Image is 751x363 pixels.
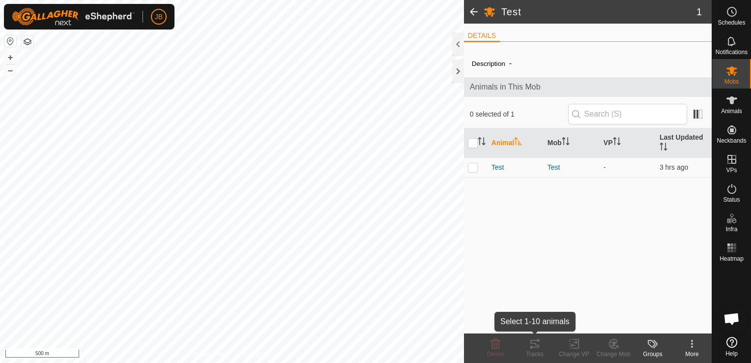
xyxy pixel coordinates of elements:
[491,162,504,173] span: Test
[712,333,751,361] a: Help
[656,128,712,158] th: Last Updated
[725,226,737,232] span: Infra
[717,138,746,144] span: Neckbands
[12,8,135,26] img: Gallagher Logo
[613,139,621,147] p-sorticon: Activate to sort
[470,109,568,120] span: 0 selected of 1
[488,128,544,158] th: Animal
[716,49,748,55] span: Notifications
[562,139,570,147] p-sorticon: Activate to sort
[464,30,500,42] li: DETAILS
[660,163,688,171] span: 16 Sept 2025, 4:40 pm
[554,350,594,359] div: Change VP
[505,55,516,71] span: -
[4,52,16,63] button: +
[633,350,672,359] div: Groups
[721,108,742,114] span: Animals
[487,351,504,358] span: Delete
[472,60,505,67] label: Description
[696,4,702,19] span: 1
[514,139,522,147] p-sorticon: Activate to sort
[604,163,606,171] app-display-virtual-paddock-transition: -
[515,350,554,359] div: Tracks
[22,36,33,48] button: Map Layers
[724,79,739,85] span: Mobs
[726,167,737,173] span: VPs
[594,350,633,359] div: Change Mob
[548,162,596,173] div: Test
[501,6,696,18] h2: Test
[725,351,738,357] span: Help
[720,256,744,262] span: Heatmap
[478,139,486,147] p-sorticon: Activate to sort
[155,12,163,22] span: JB
[4,64,16,76] button: –
[723,197,740,203] span: Status
[600,128,656,158] th: VP
[470,81,706,93] span: Animals in This Mob
[242,350,271,359] a: Contact Us
[4,35,16,47] button: Reset Map
[568,104,687,124] input: Search (S)
[660,144,667,152] p-sorticon: Activate to sort
[193,350,230,359] a: Privacy Policy
[544,128,600,158] th: Mob
[672,350,712,359] div: More
[718,20,745,26] span: Schedules
[717,304,747,333] div: Open chat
